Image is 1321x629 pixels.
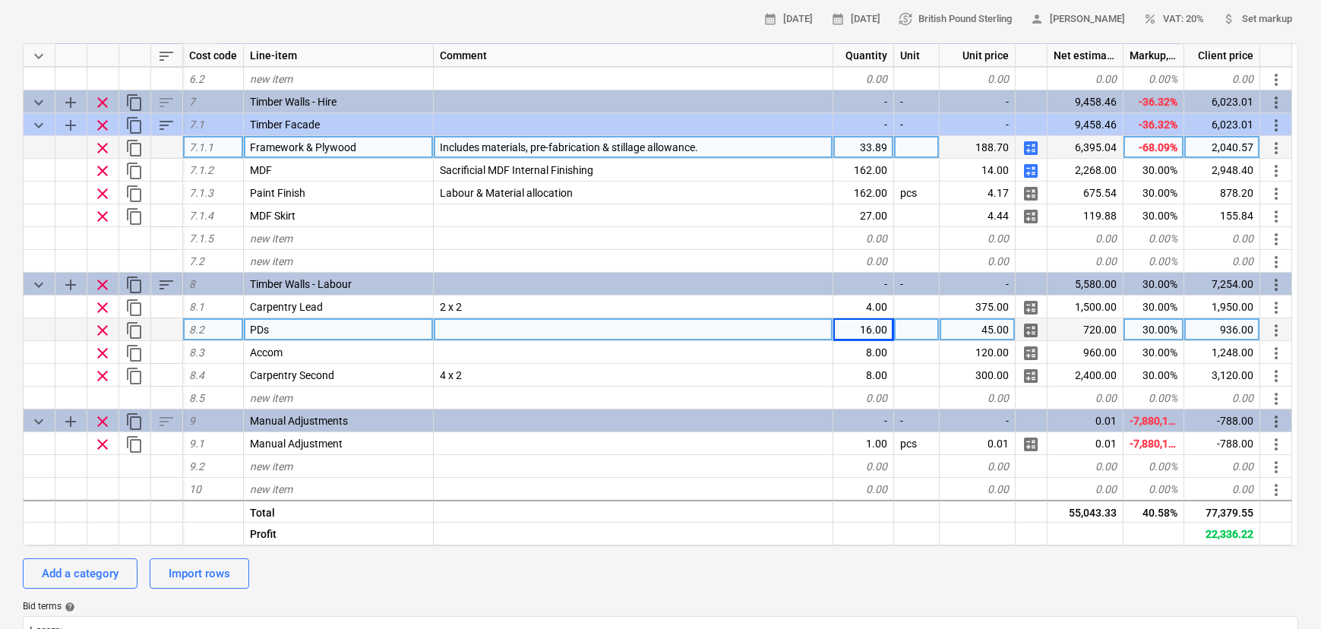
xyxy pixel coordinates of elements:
div: 0.01 [1048,409,1123,432]
span: 9.1 [189,438,204,450]
span: More actions [1267,230,1285,248]
div: 1,950.00 [1184,296,1260,318]
span: More actions [1267,276,1285,294]
span: Labour & Material allocation [440,187,573,199]
span: 8.4 [189,369,204,381]
span: Sort rows within table [157,47,175,65]
div: 8.00 [833,364,894,387]
div: - [894,273,940,296]
span: Add sub category to row [62,116,80,134]
div: 1.00 [833,432,894,455]
span: 2 x 2 [440,301,462,313]
div: 120.00 [940,341,1016,364]
div: 77,379.55 [1184,500,1260,523]
span: new item [250,483,292,495]
div: 0.00 [1048,68,1123,90]
div: 0.01 [940,432,1016,455]
span: Manual Adjustments [250,415,348,427]
div: 33.89 [833,136,894,159]
div: 936.00 [1184,318,1260,341]
div: 40.58% [1123,500,1184,523]
span: currency_exchange [899,12,912,26]
span: 8.1 [189,301,204,313]
span: More actions [1267,253,1285,271]
div: - [833,409,894,432]
div: Unit price [940,44,1016,67]
div: - [940,273,1016,296]
div: 6,023.01 [1184,90,1260,113]
span: Includes materials, pre-fabrication & stillage allowance. [440,141,698,153]
div: 2,040.57 [1184,136,1260,159]
div: 3,120.00 [1184,364,1260,387]
span: new item [250,232,292,245]
div: 2,268.00 [1048,159,1123,182]
span: [DATE] [763,11,813,28]
span: More actions [1267,412,1285,431]
span: PDs [250,324,269,336]
div: 30.00% [1123,296,1184,318]
div: - [833,90,894,113]
div: 27.00 [833,204,894,227]
div: 30.00% [1123,318,1184,341]
span: Remove row [93,185,112,203]
div: 162.00 [833,159,894,182]
div: Import rows [169,564,230,583]
span: 8 [189,278,195,290]
div: - [833,113,894,136]
div: 8.00 [833,341,894,364]
span: 7.1.1 [189,141,213,153]
span: 7.2 [189,255,204,267]
span: person [1030,12,1044,26]
iframe: Chat Widget [1245,556,1321,629]
span: Manage detailed breakdown for the row [1022,139,1040,157]
div: 0.00% [1123,250,1184,273]
span: Manage detailed breakdown for the row [1022,162,1040,180]
div: 0.00 [1048,455,1123,478]
span: Duplicate category [125,93,144,112]
span: More actions [1267,93,1285,112]
div: 0.00 [1184,387,1260,409]
div: 0.00% [1123,68,1184,90]
span: Remove row [93,139,112,157]
span: Remove row [93,344,112,362]
span: Remove row [93,276,112,294]
div: 0.00 [1048,250,1123,273]
div: -788.00 [1184,432,1260,455]
div: -7,880,100.00% [1123,409,1184,432]
span: Paint Finish [250,187,305,199]
span: Add sub category to row [62,93,80,112]
span: VAT: 20% [1143,11,1204,28]
div: 188.70 [940,136,1016,159]
button: [PERSON_NAME] [1024,8,1131,31]
span: 8.2 [189,324,204,336]
button: Set markup [1216,8,1298,31]
div: Net estimated cost [1048,44,1123,67]
span: British Pound Sterling [899,11,1012,28]
span: new item [250,255,292,267]
span: Duplicate row [125,162,144,180]
div: Client price [1184,44,1260,67]
div: 2,400.00 [1048,364,1123,387]
span: 9 [189,415,195,427]
div: - [940,409,1016,432]
span: 8.5 [189,392,204,404]
span: More actions [1267,299,1285,317]
div: 30.00% [1123,159,1184,182]
div: 0.00 [1048,478,1123,501]
div: 30.00% [1123,341,1184,364]
span: Duplicate category [125,276,144,294]
div: 375.00 [940,296,1016,318]
span: Carpentry Second [250,369,334,381]
div: 1,248.00 [1184,341,1260,364]
span: Manage detailed breakdown for the row [1022,435,1040,454]
span: More actions [1267,71,1285,89]
span: 4 x 2 [440,369,462,381]
span: MDF [250,164,272,176]
div: - [940,90,1016,113]
div: 0.00% [1123,227,1184,250]
span: Duplicate category [125,116,144,134]
span: Manage detailed breakdown for the row [1022,207,1040,226]
div: 2,948.40 [1184,159,1260,182]
div: pcs [894,432,940,455]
